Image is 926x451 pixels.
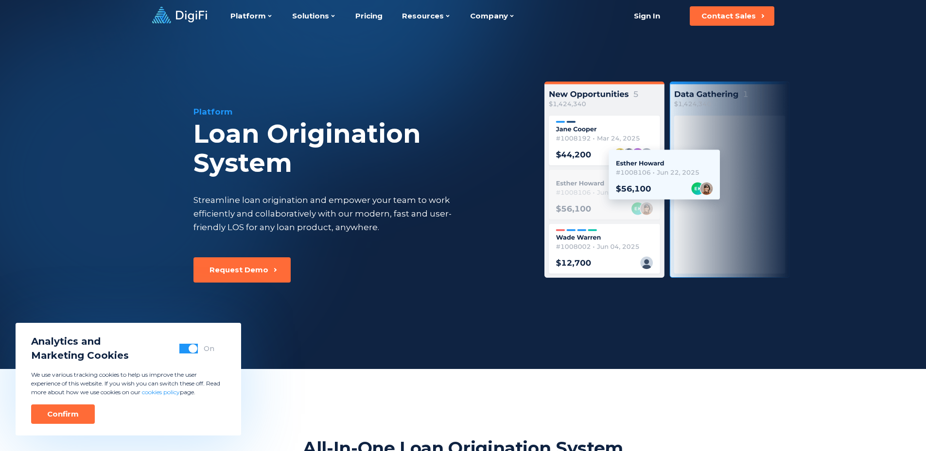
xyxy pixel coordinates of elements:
div: Contact Sales [701,11,756,21]
div: Request Demo [210,265,268,275]
p: We use various tracking cookies to help us improve the user experience of this website. If you wi... [31,370,226,397]
div: On [204,344,214,353]
button: Confirm [31,404,95,424]
span: Analytics and [31,334,129,349]
button: Contact Sales [690,6,774,26]
div: Confirm [47,409,79,419]
span: Marketing Cookies [31,349,129,363]
button: Request Demo [193,257,291,283]
a: cookies policy [142,388,180,396]
div: Loan Origination System [193,119,520,178]
div: Platform [193,106,520,117]
div: Streamline loan origination and empower your team to work efficiently and collaboratively with ou... [193,193,470,234]
a: Sign In [622,6,672,26]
